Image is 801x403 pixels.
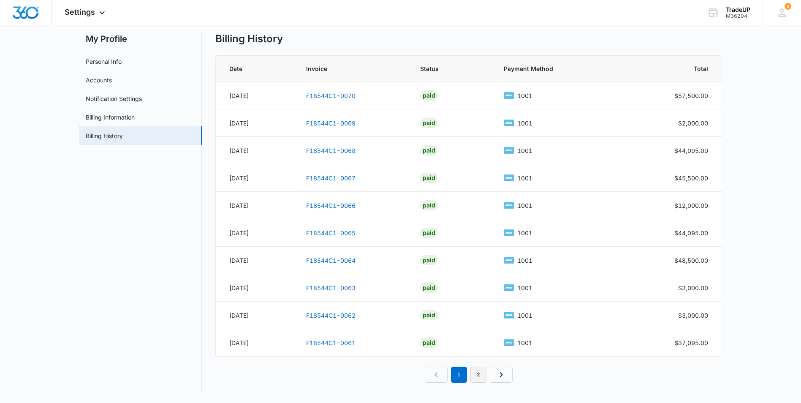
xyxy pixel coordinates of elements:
[451,367,467,383] em: 1
[420,173,438,183] div: PAID
[306,120,356,127] a: F18544C1-0069
[216,302,296,329] td: [DATE]
[420,64,471,73] span: Status
[627,219,722,247] td: $44,095.00
[470,367,486,383] a: Page 2
[306,312,356,319] a: F18544C1-0062
[306,229,356,237] a: F18544C1-0065
[517,283,532,292] span: brandLabels.amex ending with
[785,3,791,10] span: 1
[627,137,722,164] td: $44,095.00
[785,3,791,10] div: notifications count
[215,33,283,45] h1: Billing History
[216,274,296,302] td: [DATE]
[517,119,532,128] span: brandLabels.amex ending with
[306,202,356,209] a: F18544C1-0066
[650,64,708,73] span: Total
[229,64,274,73] span: Date
[627,247,722,274] td: $48,500.00
[86,131,123,140] a: Billing History
[517,91,532,100] span: brandLabels.amex ending with
[306,284,356,291] a: F18544C1-0063
[425,367,513,383] nav: Pagination
[420,228,438,238] div: PAID
[216,82,296,109] td: [DATE]
[517,201,532,210] span: brandLabels.amex ending with
[306,64,388,73] span: Invoice
[504,64,606,73] span: Payment Method
[86,57,122,66] a: Personal Info
[420,338,438,348] div: PAID
[216,219,296,247] td: [DATE]
[420,145,438,155] div: PAID
[517,311,532,320] span: brandLabels.amex ending with
[517,256,532,265] span: brandLabels.amex ending with
[86,76,112,84] a: Accounts
[517,146,532,155] span: brandLabels.amex ending with
[627,82,722,109] td: $57,500.00
[216,164,296,192] td: [DATE]
[216,192,296,219] td: [DATE]
[79,33,202,45] h2: My Profile
[420,118,438,128] div: PAID
[216,137,296,164] td: [DATE]
[726,13,750,19] div: account id
[420,255,438,265] div: PAID
[420,200,438,210] div: PAID
[627,329,722,357] td: $37,095.00
[216,247,296,274] td: [DATE]
[216,109,296,137] td: [DATE]
[517,174,532,182] span: brandLabels.amex ending with
[517,229,532,237] span: brandLabels.amex ending with
[306,257,356,264] a: F18544C1-0064
[726,6,750,13] div: account name
[627,164,722,192] td: $45,500.00
[306,92,356,99] a: F18544C1-0070
[306,174,356,182] a: F18544C1-0067
[420,283,438,293] div: PAID
[65,8,95,16] span: Settings
[517,338,532,347] span: brandLabels.amex ending with
[86,113,135,122] a: Billing Information
[627,192,722,219] td: $12,000.00
[420,310,438,320] div: PAID
[86,94,142,103] a: Notification Settings
[627,274,722,302] td: $3,000.00
[306,339,356,346] a: F18544C1-0061
[306,147,356,154] a: F18544C1-0068
[490,367,513,383] a: Next Page
[627,302,722,329] td: $3,000.00
[420,90,438,101] div: PAID
[216,329,296,357] td: [DATE]
[627,109,722,137] td: $2,000.00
